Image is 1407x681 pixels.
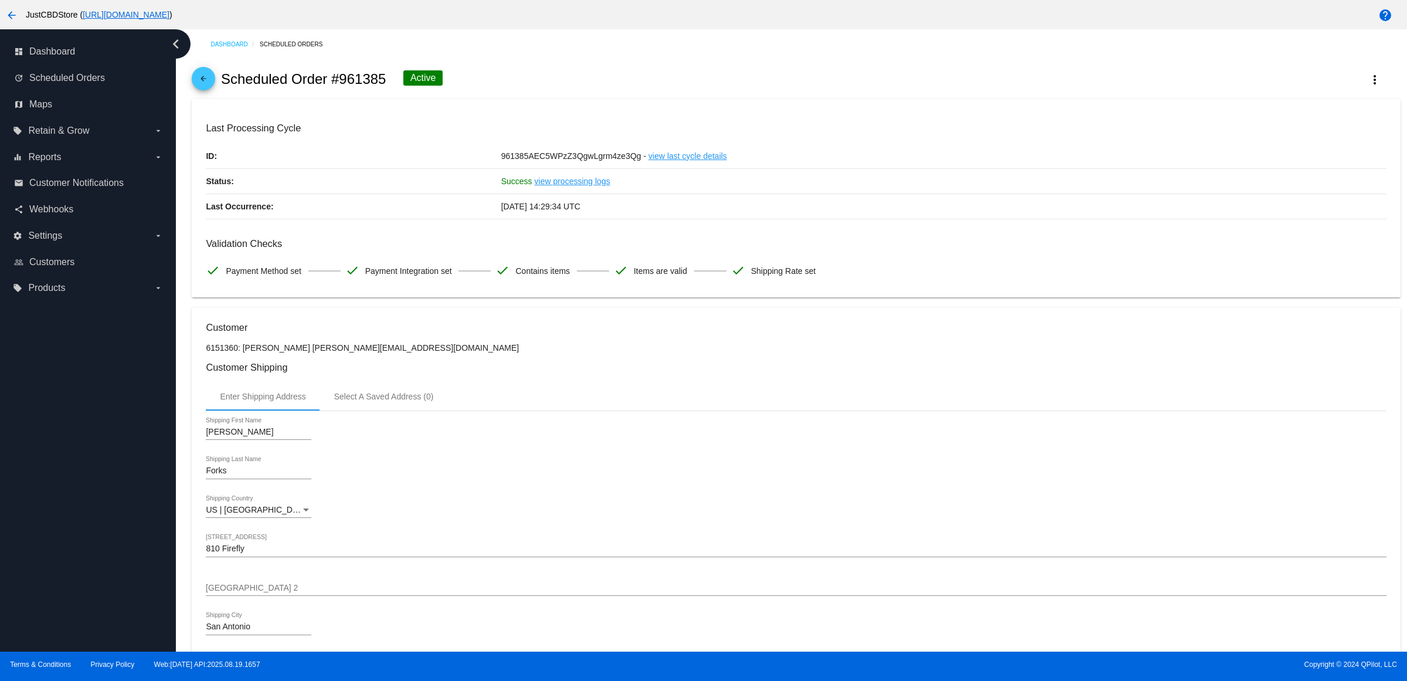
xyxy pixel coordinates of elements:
[28,231,62,241] span: Settings
[29,46,75,57] span: Dashboard
[648,144,727,168] a: view last cycle details
[166,35,185,53] i: chevron_left
[206,428,311,437] input: Shipping First Name
[14,200,163,219] a: share Webhooks
[206,169,501,194] p: Status:
[14,205,23,214] i: share
[206,584,1386,593] input: Shipping Street 2
[206,343,1386,353] p: 6151360: [PERSON_NAME] [PERSON_NAME][EMAIL_ADDRESS][DOMAIN_NAME]
[206,194,501,219] p: Last Occurrence:
[345,263,359,277] mat-icon: check
[210,35,260,53] a: Dashboard
[154,231,163,240] i: arrow_drop_down
[403,70,443,86] div: Active
[260,35,333,53] a: Scheduled Orders
[29,257,74,267] span: Customers
[26,10,172,19] span: JustCBDStore ( )
[206,622,311,632] input: Shipping City
[206,362,1386,373] h3: Customer Shipping
[206,466,311,476] input: Shipping Last Name
[226,259,301,283] span: Payment Method set
[29,73,105,83] span: Scheduled Orders
[365,259,452,283] span: Payment Integration set
[14,178,23,188] i: email
[206,123,1386,134] h3: Last Processing Cycle
[28,126,89,136] span: Retain & Grow
[154,126,163,135] i: arrow_drop_down
[13,231,22,240] i: settings
[220,392,305,401] div: Enter Shipping Address
[221,71,386,87] h2: Scheduled Order #961385
[515,259,570,283] span: Contains items
[14,47,23,56] i: dashboard
[14,174,163,192] a: email Customer Notifications
[334,392,434,401] div: Select A Saved Address (0)
[14,95,163,114] a: map Maps
[154,153,163,162] i: arrow_drop_down
[206,506,311,515] mat-select: Shipping Country
[10,660,71,669] a: Terms & Conditions
[206,544,1386,554] input: Shipping Street 1
[535,169,610,194] a: view processing logs
[29,99,52,110] span: Maps
[614,263,628,277] mat-icon: check
[13,153,22,162] i: equalizer
[14,73,23,83] i: update
[206,144,501,168] p: ID:
[14,258,23,267] i: people_outline
[13,126,22,135] i: local_offer
[5,8,19,22] mat-icon: arrow_back
[634,259,687,283] span: Items are valid
[501,177,532,186] span: Success
[751,259,816,283] span: Shipping Rate set
[1368,73,1382,87] mat-icon: more_vert
[501,202,580,211] span: [DATE] 14:29:34 UTC
[28,283,65,293] span: Products
[14,42,163,61] a: dashboard Dashboard
[154,283,163,293] i: arrow_drop_down
[713,660,1397,669] span: Copyright © 2024 QPilot, LLC
[14,69,163,87] a: update Scheduled Orders
[731,263,745,277] mat-icon: check
[495,263,509,277] mat-icon: check
[501,151,646,161] span: 961385AEC5WPzZ3QgwLgrm4ze3Qg -
[14,100,23,109] i: map
[1378,8,1392,22] mat-icon: help
[206,505,310,514] span: US | [GEOGRAPHIC_DATA]
[29,178,124,188] span: Customer Notifications
[206,322,1386,333] h3: Customer
[29,204,73,215] span: Webhooks
[154,660,260,669] a: Web:[DATE] API:2025.08.19.1657
[14,253,163,272] a: people_outline Customers
[196,74,210,89] mat-icon: arrow_back
[28,152,61,162] span: Reports
[91,660,135,669] a: Privacy Policy
[83,10,169,19] a: [URL][DOMAIN_NAME]
[13,283,22,293] i: local_offer
[206,238,1386,249] h3: Validation Checks
[206,263,220,277] mat-icon: check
